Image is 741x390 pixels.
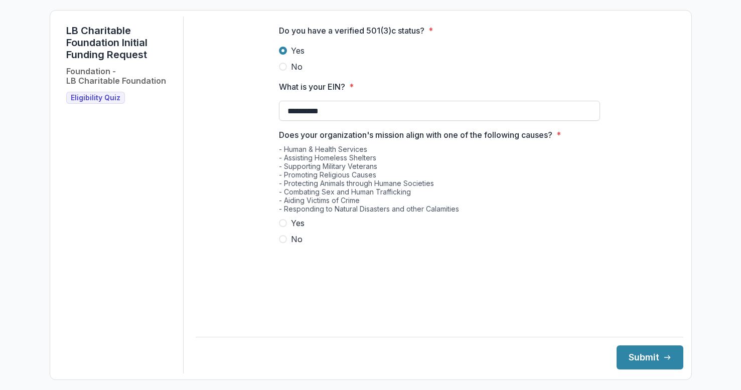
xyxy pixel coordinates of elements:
[291,61,303,73] span: No
[291,45,305,57] span: Yes
[279,145,600,217] div: - Human & Health Services - Assisting Homeless Shelters - Supporting Military Veterans - Promotin...
[291,233,303,245] span: No
[291,217,305,229] span: Yes
[66,67,166,86] h2: Foundation - LB Charitable Foundation
[279,81,345,93] p: What is your EIN?
[279,129,552,141] p: Does your organization's mission align with one of the following causes?
[617,345,683,369] button: Submit
[279,25,424,37] p: Do you have a verified 501(3)c status?
[66,25,175,61] h1: LB Charitable Foundation Initial Funding Request
[71,94,120,102] span: Eligibility Quiz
